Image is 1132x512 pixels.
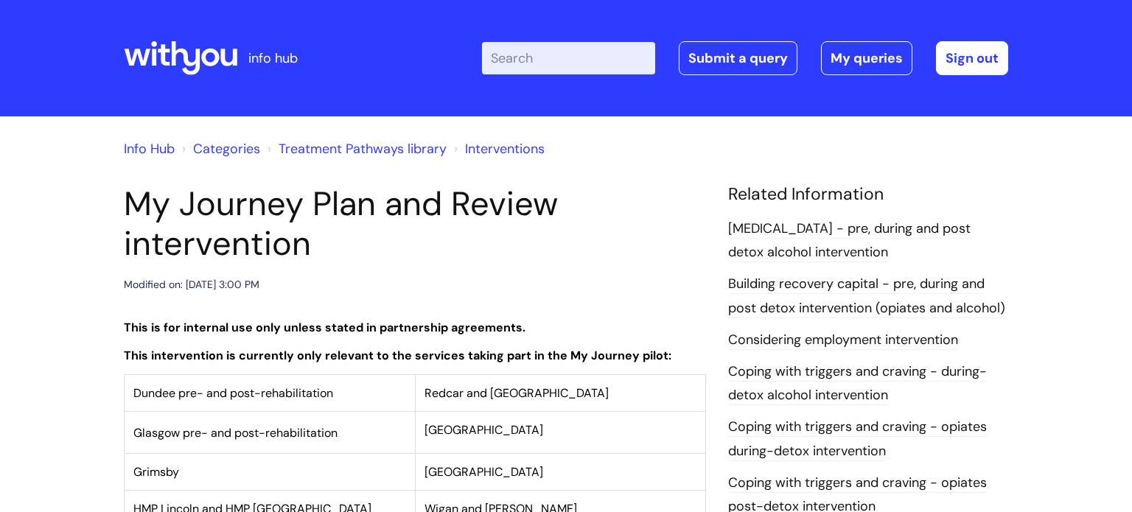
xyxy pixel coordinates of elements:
span: Dundee pre- and post-rehabilitation [133,385,333,401]
div: Modified on: [DATE] 3:00 PM [124,276,259,294]
a: Coping with triggers and craving - during-detox alcohol intervention [728,362,987,405]
li: Solution home [178,137,260,161]
strong: This is for internal use only unless stated in partnership agreements. [124,320,525,335]
span: Grimsby [133,464,179,480]
li: Treatment Pathways library [264,137,447,161]
div: | - [482,41,1008,75]
h4: Related Information [728,184,1008,205]
h1: My Journey Plan and Review intervention [124,184,706,264]
a: Interventions [465,140,545,158]
input: Search [482,42,655,74]
span: [GEOGRAPHIC_DATA] [424,422,543,438]
a: Considering employment intervention [728,331,958,350]
a: Sign out [936,41,1008,75]
p: info hub [248,46,298,70]
li: Interventions [450,137,545,161]
span: Glasgow pre- and post-rehabilitation [133,425,338,441]
a: Building recovery capital - pre, during and post detox intervention (opiates and alcohol) [728,275,1005,318]
a: Submit a query [679,41,797,75]
a: My queries [821,41,912,75]
a: Coping with triggers and craving - opiates during-detox intervention [728,418,987,460]
span: Redcar and [GEOGRAPHIC_DATA] [424,385,609,401]
a: [MEDICAL_DATA] - pre, during and post detox alcohol intervention [728,220,971,262]
a: Treatment Pathways library [279,140,447,158]
a: Categories [193,140,260,158]
strong: This intervention is currently only relevant to the services taking part in the My Journey pilot: [124,348,671,363]
span: [GEOGRAPHIC_DATA] [424,464,543,480]
a: Info Hub [124,140,175,158]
